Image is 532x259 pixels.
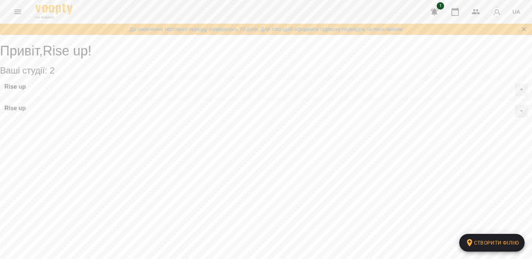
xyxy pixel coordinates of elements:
[50,65,54,75] span: 2
[4,84,26,90] a: Rise up
[437,2,444,10] span: 1
[35,4,72,14] img: Voopty Logo
[509,5,523,18] button: UA
[4,105,26,112] a: Rise up
[129,25,402,33] a: До закінчення тестового періоду залишилось 70 дні/в. Для того щоб оформити підписку перейдіть за ...
[519,24,529,34] button: Закрити сповіщення
[492,7,502,17] img: avatar_s.png
[35,15,72,20] span: For Business
[512,8,520,16] span: UA
[9,3,27,21] button: Menu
